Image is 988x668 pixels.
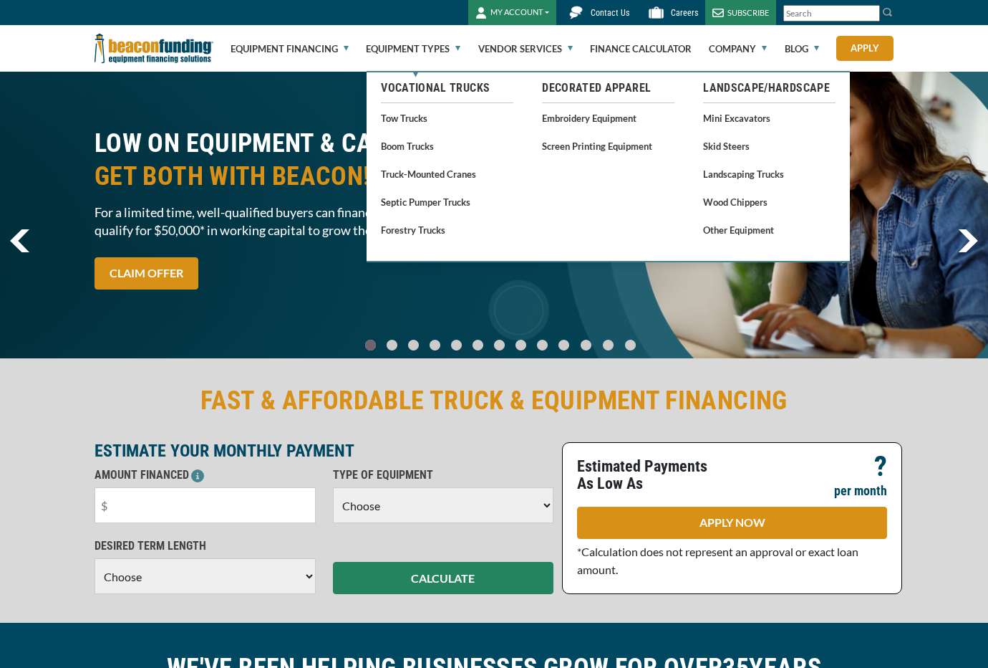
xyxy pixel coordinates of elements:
a: Truck-Mounted Cranes [381,165,513,183]
a: Other Equipment [703,221,836,239]
a: Vocational Trucks [381,80,513,97]
a: Go To Slide 9 [556,339,573,351]
a: Forestry Trucks [381,221,513,239]
a: Mini Excavators [703,109,836,127]
span: Careers [671,8,698,18]
h2: LOW ON EQUIPMENT & CASH? [95,127,485,193]
span: Contact Us [591,8,629,18]
a: Go To Slide 1 [384,339,401,351]
span: GET BOTH WITH BEACON! [95,160,485,193]
a: Go To Slide 11 [599,339,617,351]
a: CLAIM OFFER [95,257,198,290]
a: Landscape/Hardscape [703,80,836,97]
a: Equipment Financing [231,26,349,72]
img: Search [882,6,893,18]
a: Go To Slide 2 [405,339,422,351]
img: Left Navigator [10,229,29,252]
a: Wood Chippers [703,193,836,211]
a: Go To Slide 8 [534,339,551,351]
p: TYPE OF EQUIPMENT [333,467,554,484]
a: Septic Pumper Trucks [381,193,513,211]
a: Screen Printing Equipment [542,137,674,155]
a: APPLY NOW [577,507,887,539]
img: Beacon Funding Corporation logo [95,25,213,72]
p: Estimated Payments As Low As [577,458,724,492]
p: ESTIMATE YOUR MONTHLY PAYMENT [95,442,553,459]
a: Go To Slide 6 [491,339,508,351]
a: Go To Slide 10 [577,339,595,351]
a: Vendor Services [478,26,573,72]
a: previous [10,229,29,252]
span: For a limited time, well-qualified buyers can finance equipment and qualify for $50,000* in worki... [95,204,485,239]
a: Company [709,26,767,72]
a: Landscaping Trucks [703,165,836,183]
p: ? [874,458,887,475]
a: Go To Slide 12 [621,339,639,351]
a: Apply [836,36,893,61]
p: per month [834,482,887,500]
a: Finance Calculator [590,26,692,72]
button: CALCULATE [333,562,554,594]
a: Go To Slide 5 [470,339,487,351]
a: Skid Steers [703,137,836,155]
input: $ [95,487,316,523]
a: Go To Slide 3 [427,339,444,351]
img: Right Navigator [958,229,978,252]
p: AMOUNT FINANCED [95,467,316,484]
a: Go To Slide 7 [513,339,530,351]
p: DESIRED TERM LENGTH [95,538,316,555]
a: Decorated Apparel [542,80,674,97]
a: Equipment Types [366,26,460,72]
a: Tow Trucks [381,109,513,127]
input: Search [783,5,880,22]
a: Embroidery Equipment [542,109,674,127]
a: Blog [785,26,819,72]
a: Clear search text [865,8,876,19]
a: next [958,229,978,252]
a: Boom Trucks [381,137,513,155]
span: *Calculation does not represent an approval or exact loan amount. [577,545,858,576]
a: Go To Slide 0 [362,339,379,351]
h2: FAST & AFFORDABLE TRUCK & EQUIPMENT FINANCING [95,384,893,417]
a: Go To Slide 4 [448,339,465,351]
